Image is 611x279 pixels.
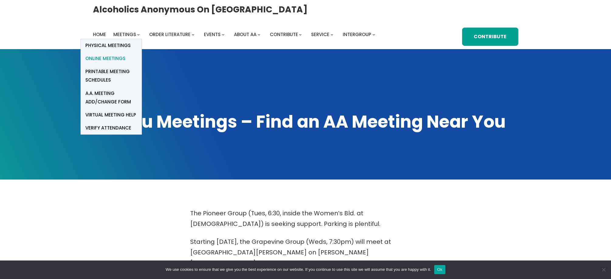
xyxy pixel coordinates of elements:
[372,33,375,36] button: Intergroup submenu
[222,33,225,36] button: Events submenu
[311,30,329,39] a: Service
[234,30,256,39] a: About AA
[434,265,445,274] button: Ok
[462,28,518,46] a: Contribute
[149,31,191,38] span: Order Literature
[85,67,137,84] span: Printable Meeting Schedules
[190,208,421,229] p: The Pioneer Group (Tues, 6:30, inside the Women’s Bld. at [DEMOGRAPHIC_DATA]) is seeking support....
[85,89,137,106] span: A.A. Meeting Add/Change Form
[85,54,125,63] span: Online Meetings
[81,121,142,134] a: verify attendance
[331,33,333,36] button: Service submenu
[93,30,106,39] a: Home
[81,65,142,87] a: Printable Meeting Schedules
[81,39,142,52] a: Physical Meetings
[166,267,431,273] span: We use cookies to ensure that we give you the best experience on our website. If you continue to ...
[600,267,606,273] span: No
[192,33,194,36] button: Order Literature submenu
[93,31,106,38] span: Home
[93,110,518,133] h1: Oahu Meetings – Find an AA Meeting Near You
[343,31,371,38] span: Intergroup
[204,30,221,39] a: Events
[81,52,142,65] a: Online Meetings
[93,30,377,39] nav: Intergroup
[85,41,131,50] span: Physical Meetings
[258,33,260,36] button: About AA submenu
[81,87,142,108] a: A.A. Meeting Add/Change Form
[299,33,302,36] button: Contribute submenu
[85,124,131,132] span: verify attendance
[270,30,298,39] a: Contribute
[204,31,221,38] span: Events
[311,31,329,38] span: Service
[234,31,256,38] span: About AA
[113,30,136,39] a: Meetings
[270,31,298,38] span: Contribute
[190,237,421,268] p: Starting [DATE], the Grapevine Group (Weds, 7:30pm) will meet at [GEOGRAPHIC_DATA][PERSON_NAME] o...
[93,2,307,17] a: Alcoholics Anonymous on [GEOGRAPHIC_DATA]
[137,33,140,36] button: Meetings submenu
[85,111,136,119] span: Virtual Meeting Help
[343,30,371,39] a: Intergroup
[81,108,142,121] a: Virtual Meeting Help
[113,31,136,38] span: Meetings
